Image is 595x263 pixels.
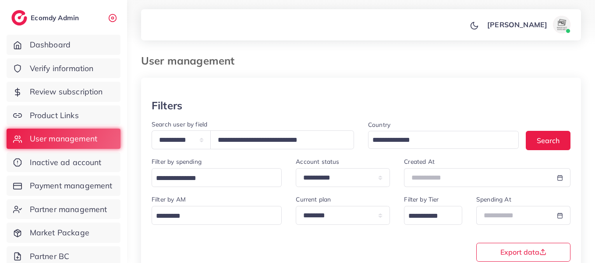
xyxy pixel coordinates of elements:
a: logoEcomdy Admin [11,10,81,25]
input: Search for option [405,209,451,223]
a: Partner management [7,199,120,220]
span: Product Links [30,110,79,121]
span: Payment management [30,180,113,191]
a: Market Package [7,223,120,243]
label: Filter by AM [152,195,186,204]
a: [PERSON_NAME]avatar [482,16,574,33]
img: avatar [553,16,570,33]
span: Export data [500,249,546,256]
a: Product Links [7,105,120,126]
label: Country [368,120,390,129]
a: Dashboard [7,35,120,55]
span: Dashboard [30,39,71,50]
a: Payment management [7,176,120,196]
a: User management [7,129,120,149]
span: Inactive ad account [30,157,102,168]
label: Account status [296,157,339,166]
button: Export data [476,243,570,262]
a: Inactive ad account [7,152,120,173]
span: Partner BC [30,251,70,262]
a: Verify information [7,58,120,79]
input: Search for option [153,209,270,223]
div: Search for option [404,206,462,225]
div: Search for option [368,131,519,149]
h3: Filters [152,99,182,112]
span: Market Package [30,227,89,238]
span: Verify information [30,63,94,74]
img: logo [11,10,27,25]
label: Search user by field [152,120,207,129]
input: Search for option [153,172,270,185]
div: Search for option [152,206,282,225]
div: Search for option [152,168,282,187]
h2: Ecomdy Admin [31,14,81,22]
a: Review subscription [7,82,120,102]
p: [PERSON_NAME] [487,19,547,30]
button: Search [526,131,570,150]
label: Filter by Tier [404,195,439,204]
h3: User management [141,54,241,67]
span: Review subscription [30,86,103,97]
input: Search for option [369,133,507,147]
label: Spending At [476,195,511,204]
label: Created At [404,157,435,166]
label: Current plan [296,195,331,204]
span: Partner management [30,204,107,215]
label: Filter by spending [152,157,202,166]
span: User management [30,133,97,144]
